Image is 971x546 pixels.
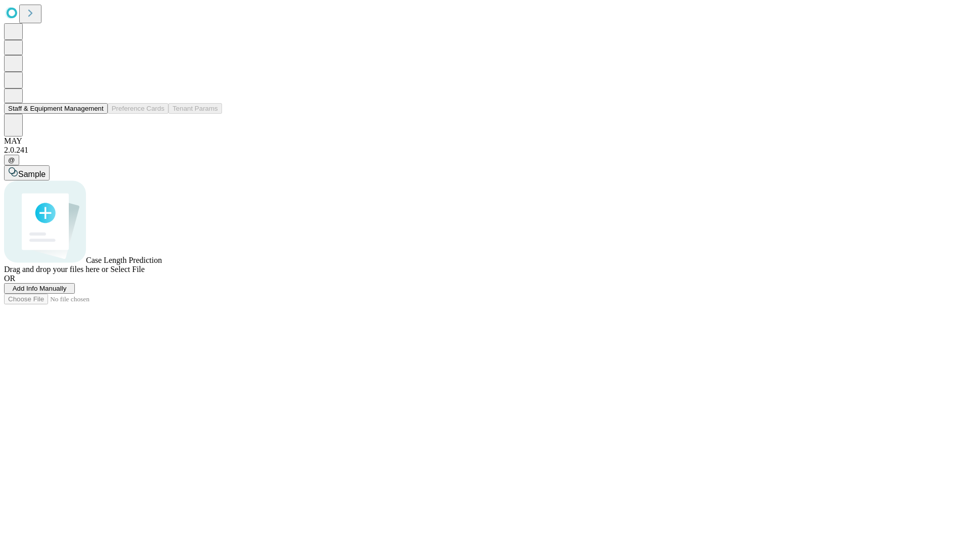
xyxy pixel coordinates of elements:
span: Add Info Manually [13,285,67,292]
span: OR [4,274,15,283]
button: Preference Cards [108,103,168,114]
button: Staff & Equipment Management [4,103,108,114]
div: MAY [4,136,967,146]
div: 2.0.241 [4,146,967,155]
span: Sample [18,170,46,178]
button: Tenant Params [168,103,222,114]
button: Add Info Manually [4,283,75,294]
button: Sample [4,165,50,180]
button: @ [4,155,19,165]
span: @ [8,156,15,164]
span: Case Length Prediction [86,256,162,264]
span: Drag and drop your files here or [4,265,108,274]
span: Select File [110,265,145,274]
